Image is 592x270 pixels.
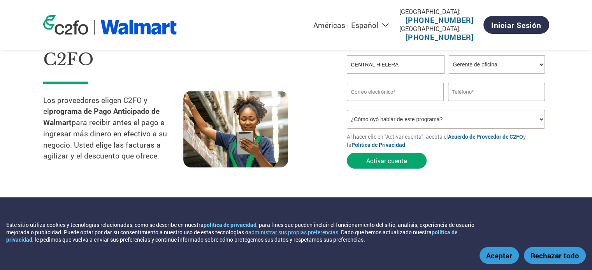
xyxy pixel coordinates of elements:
a: Política de Privacidad [351,141,405,148]
a: [PHONE_NUMBER] [406,15,474,25]
p: Los proveedores eligen C2FO y el para recibir antes el pago e ingresar más dinero en efectivo a s... [43,95,183,162]
a: Iniciar sesión [483,16,549,34]
select: Title/Role [449,55,545,74]
input: Invalid Email format [347,83,444,101]
button: Activar cuenta [347,153,427,169]
div: Inavlid Email Address [347,102,444,107]
a: [PHONE_NUMBER] [406,32,474,42]
img: Walmart [100,20,177,35]
div: Invalid company name or company name is too long [347,75,545,80]
div: [GEOGRAPHIC_DATA]: [399,24,480,33]
img: supply chain worker [183,91,288,167]
img: c2fo logo [43,15,88,35]
strong: programa de Pago Anticipado de Walmart [43,106,160,127]
div: Este sitio utiliza cookies y tecnologías relacionadas, como se describe en nuestra , para fines q... [6,221,485,243]
input: Nombre de su compañía* [347,55,445,74]
div: Inavlid Phone Number [448,102,545,107]
input: Teléfono* [448,83,545,101]
a: política de privacidad [6,228,457,243]
a: Acuerdo de Proveedor de C2FO [448,133,523,140]
button: Aceptar [480,247,519,264]
button: Rechazar todo [524,247,586,264]
button: administrar sus propias preferencias [248,228,338,236]
a: política de privacidad [204,221,256,228]
div: [GEOGRAPHIC_DATA]: [399,7,480,16]
p: Al hacer clic en "Activar cuenta", acepta el y la . [347,132,549,149]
